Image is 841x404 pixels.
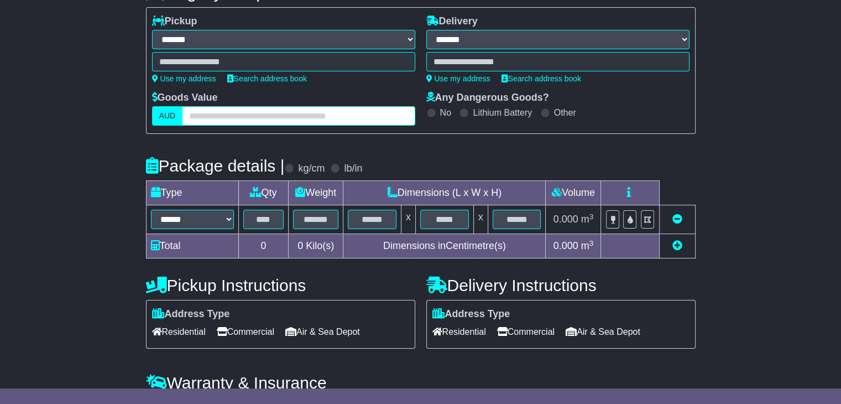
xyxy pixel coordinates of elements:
[152,106,183,126] label: AUD
[146,234,238,258] td: Total
[581,214,594,225] span: m
[238,181,289,205] td: Qty
[554,107,576,118] label: Other
[152,308,230,320] label: Address Type
[432,308,510,320] label: Address Type
[152,323,206,340] span: Residential
[401,205,415,234] td: x
[146,181,238,205] td: Type
[238,234,289,258] td: 0
[289,234,343,258] td: Kilo(s)
[146,276,415,294] h4: Pickup Instructions
[432,323,486,340] span: Residential
[298,163,325,175] label: kg/cm
[344,163,362,175] label: lb/in
[672,240,682,251] a: Add new item
[152,74,216,83] a: Use my address
[426,15,478,28] label: Delivery
[566,323,640,340] span: Air & Sea Depot
[581,240,594,251] span: m
[227,74,307,83] a: Search address book
[285,323,360,340] span: Air & Sea Depot
[146,157,285,175] h4: Package details |
[343,234,546,258] td: Dimensions in Centimetre(s)
[497,323,555,340] span: Commercial
[546,181,601,205] td: Volume
[502,74,581,83] a: Search address book
[553,214,578,225] span: 0.000
[473,205,488,234] td: x
[426,74,490,83] a: Use my address
[440,107,451,118] label: No
[152,15,197,28] label: Pickup
[426,92,549,104] label: Any Dangerous Goods?
[289,181,343,205] td: Weight
[672,214,682,225] a: Remove this item
[589,239,594,247] sup: 3
[473,107,532,118] label: Lithium Battery
[152,92,218,104] label: Goods Value
[297,240,303,251] span: 0
[146,374,696,392] h4: Warranty & Insurance
[553,240,578,251] span: 0.000
[217,323,274,340] span: Commercial
[343,181,546,205] td: Dimensions (L x W x H)
[589,213,594,221] sup: 3
[426,276,696,294] h4: Delivery Instructions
